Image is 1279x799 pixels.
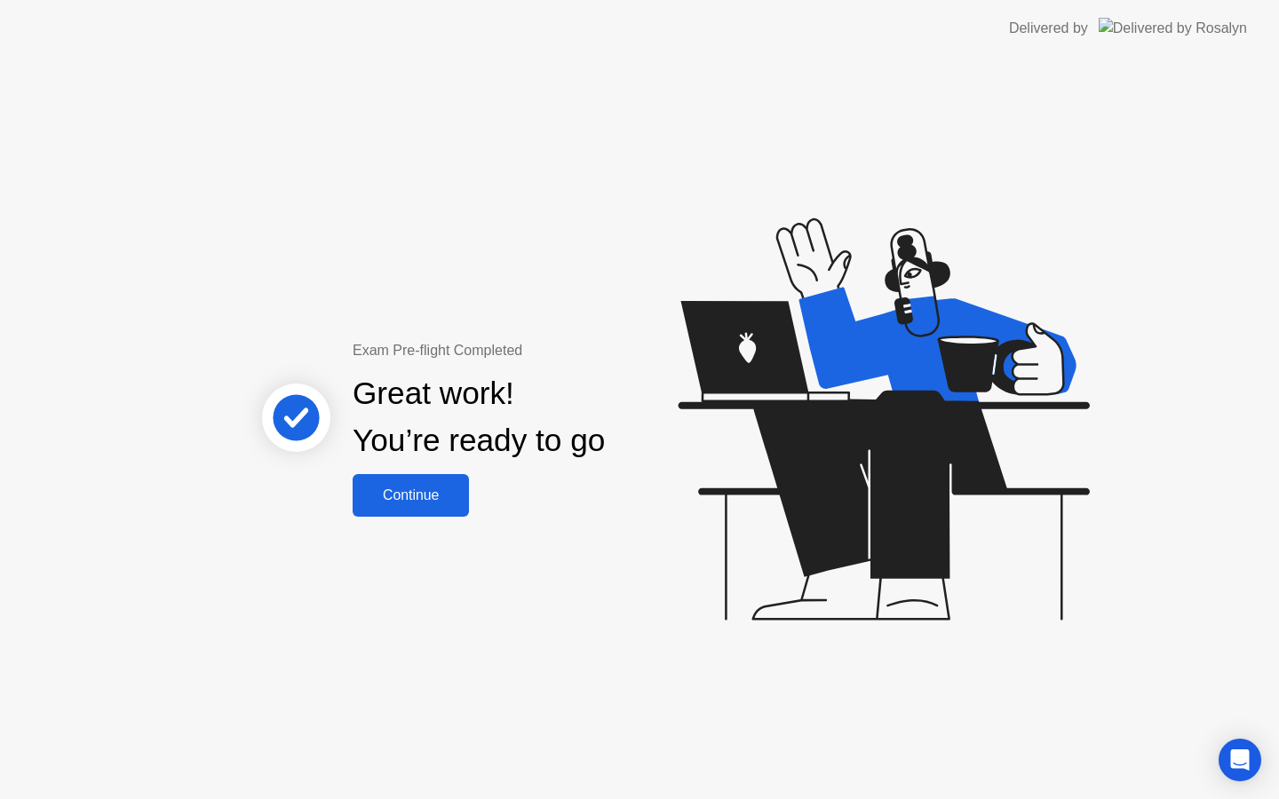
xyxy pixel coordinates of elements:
div: Exam Pre-flight Completed [353,340,719,361]
div: Great work! You’re ready to go [353,370,605,464]
img: Delivered by Rosalyn [1099,18,1247,38]
button: Continue [353,474,469,517]
div: Continue [358,487,464,503]
div: Open Intercom Messenger [1219,739,1261,781]
div: Delivered by [1009,18,1088,39]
